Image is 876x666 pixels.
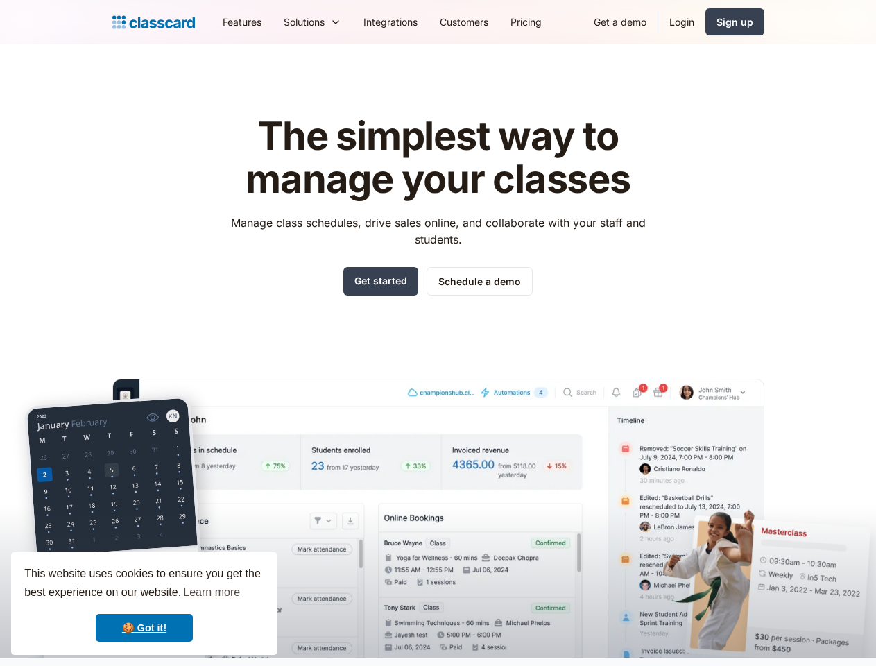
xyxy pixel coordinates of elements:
[427,267,533,296] a: Schedule a demo
[352,6,429,37] a: Integrations
[212,6,273,37] a: Features
[24,565,264,603] span: This website uses cookies to ensure you get the best experience on our website.
[705,8,764,35] a: Sign up
[343,267,418,296] a: Get started
[583,6,658,37] a: Get a demo
[96,614,193,642] a: dismiss cookie message
[716,15,753,29] div: Sign up
[218,115,658,200] h1: The simplest way to manage your classes
[658,6,705,37] a: Login
[284,15,325,29] div: Solutions
[429,6,499,37] a: Customers
[273,6,352,37] div: Solutions
[218,214,658,248] p: Manage class schedules, drive sales online, and collaborate with your staff and students.
[11,552,277,655] div: cookieconsent
[499,6,553,37] a: Pricing
[112,12,195,32] a: home
[181,582,242,603] a: learn more about cookies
